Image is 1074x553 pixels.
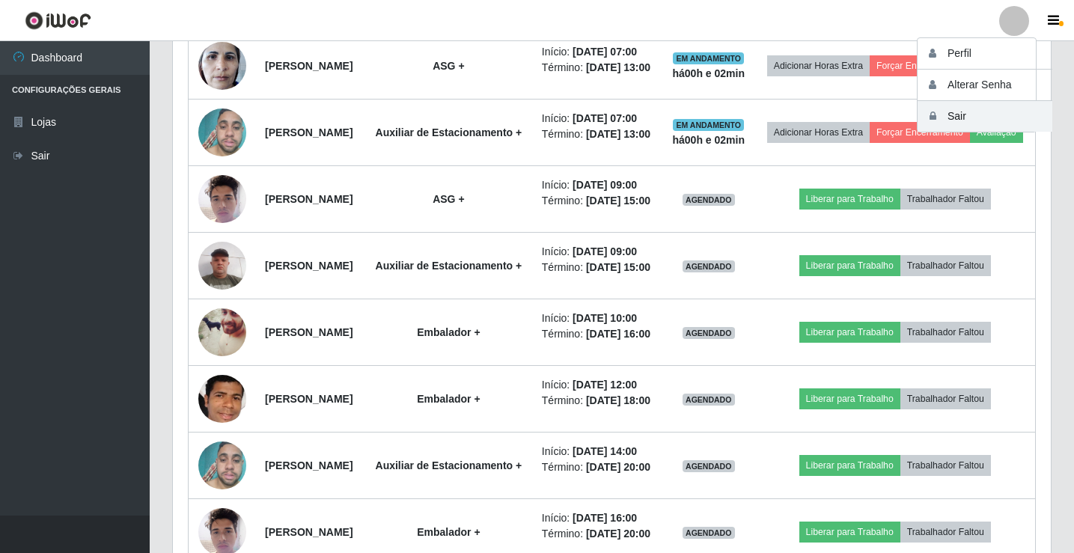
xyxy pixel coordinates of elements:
strong: Embalador + [417,326,480,338]
strong: há 00 h e 02 min [672,67,745,79]
li: Término: [542,193,653,209]
img: 1680531528548.jpeg [198,302,246,362]
strong: ASG + [433,60,464,72]
time: [DATE] 09:00 [573,179,637,191]
li: Início: [542,244,653,260]
button: Liberar para Trabalho [799,189,900,210]
strong: [PERSON_NAME] [265,326,353,338]
button: Trabalhador Faltou [900,322,991,343]
li: Início: [542,510,653,526]
li: Início: [542,177,653,193]
button: Liberar para Trabalho [799,322,900,343]
img: 1748551724527.jpeg [198,434,246,498]
time: [DATE] 07:00 [573,46,637,58]
time: [DATE] 16:00 [573,512,637,524]
button: Trabalhador Faltou [900,255,991,276]
li: Término: [542,459,653,475]
strong: [PERSON_NAME] [265,526,353,538]
span: EM ANDAMENTO [673,52,744,64]
button: Trabalhador Faltou [900,388,991,409]
button: Adicionar Horas Extra [767,55,870,76]
span: EM ANDAMENTO [673,119,744,131]
strong: Embalador + [417,393,480,405]
time: [DATE] 09:00 [573,245,637,257]
button: Liberar para Trabalho [799,522,900,543]
li: Término: [542,126,653,142]
img: 1709861924003.jpeg [198,365,246,433]
li: Início: [542,377,653,393]
time: [DATE] 15:00 [586,195,650,207]
span: AGENDADO [683,394,735,406]
time: [DATE] 10:00 [573,312,637,324]
time: [DATE] 15:00 [586,261,650,273]
img: 1694453886302.jpeg [198,34,246,97]
strong: Auxiliar de Estacionamento + [376,260,522,272]
li: Término: [542,260,653,275]
img: 1709375112510.jpeg [198,233,246,297]
strong: [PERSON_NAME] [265,459,353,471]
span: AGENDADO [683,460,735,472]
span: AGENDADO [683,260,735,272]
button: Trabalhador Faltou [900,455,991,476]
li: Término: [542,60,653,76]
button: Adicionar Horas Extra [767,122,870,143]
li: Término: [542,393,653,409]
strong: [PERSON_NAME] [265,260,353,272]
button: Alterar Senha [918,70,1052,101]
li: Início: [542,444,653,459]
strong: [PERSON_NAME] [265,393,353,405]
img: CoreUI Logo [25,11,91,30]
time: [DATE] 20:00 [586,528,650,540]
li: Início: [542,311,653,326]
li: Término: [542,526,653,542]
time: [DATE] 16:00 [586,328,650,340]
strong: [PERSON_NAME] [265,126,353,138]
li: Início: [542,44,653,60]
time: [DATE] 13:00 [586,61,650,73]
span: AGENDADO [683,194,735,206]
time: [DATE] 18:00 [586,394,650,406]
span: AGENDADO [683,527,735,539]
strong: [PERSON_NAME] [265,60,353,72]
strong: ASG + [433,193,464,205]
time: [DATE] 07:00 [573,112,637,124]
time: [DATE] 13:00 [586,128,650,140]
button: Forçar Encerramento [870,55,970,76]
strong: [PERSON_NAME] [265,193,353,205]
button: Avaliação [970,122,1023,143]
button: Trabalhador Faltou [900,189,991,210]
button: Liberar para Trabalho [799,388,900,409]
li: Início: [542,111,653,126]
time: [DATE] 20:00 [586,461,650,473]
button: Perfil [918,38,1052,70]
strong: há 00 h e 02 min [672,134,745,146]
strong: Auxiliar de Estacionamento + [376,126,522,138]
strong: Auxiliar de Estacionamento + [376,459,522,471]
time: [DATE] 12:00 [573,379,637,391]
time: [DATE] 14:00 [573,445,637,457]
strong: Embalador + [417,526,480,538]
button: Liberar para Trabalho [799,455,900,476]
button: Trabalhador Faltou [900,522,991,543]
li: Término: [542,326,653,342]
span: AGENDADO [683,327,735,339]
button: Sair [918,101,1052,132]
img: 1748551724527.jpeg [198,101,246,165]
button: Forçar Encerramento [870,122,970,143]
button: Liberar para Trabalho [799,255,900,276]
img: 1725546046209.jpeg [198,167,246,230]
